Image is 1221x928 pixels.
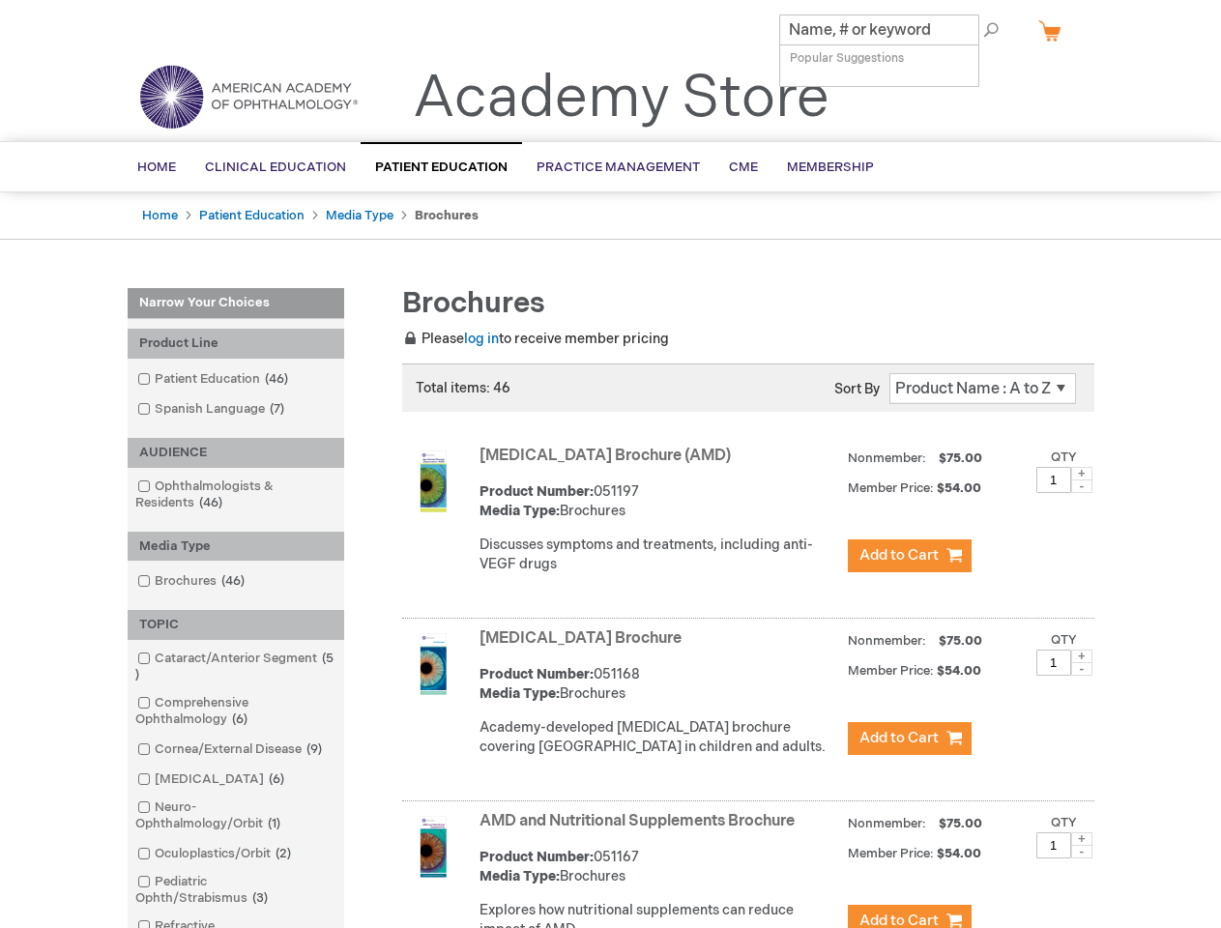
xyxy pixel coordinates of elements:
a: Patient Education [199,208,305,223]
span: $54.00 [937,480,984,496]
strong: Member Price: [848,663,934,679]
div: 051197 Brochures [480,482,838,521]
div: AUDIENCE [128,438,344,468]
a: Oculoplastics/Orbit2 [132,845,299,863]
span: Search [934,10,1007,48]
a: Media Type [326,208,393,223]
input: Qty [1036,467,1071,493]
span: 3 [247,890,273,906]
span: 46 [194,495,227,510]
strong: Product Number: [480,849,594,865]
a: Neuro-Ophthalmology/Orbit1 [132,798,339,833]
a: Academy Store [413,64,829,133]
strong: Media Type: [480,685,560,702]
input: Qty [1036,832,1071,858]
a: Comprehensive Ophthalmology6 [132,694,339,729]
span: $75.00 [936,633,985,649]
input: Qty [1036,650,1071,676]
a: Patient Education46 [132,370,296,389]
strong: Narrow Your Choices [128,288,344,319]
label: Qty [1051,449,1077,465]
a: log in [464,331,499,347]
label: Sort By [834,381,880,397]
span: Clinical Education [205,159,346,175]
span: $54.00 [937,846,984,861]
img: Age-Related Macular Degeneration Brochure (AMD) [402,450,464,512]
strong: Media Type: [480,503,560,519]
span: $54.00 [937,663,984,679]
span: 7 [265,401,289,417]
div: TOPIC [128,610,344,640]
div: Product Line [128,329,344,359]
span: 46 [260,371,293,387]
img: AMD and Nutritional Supplements Brochure [402,816,464,878]
label: Qty [1051,815,1077,830]
span: 6 [227,711,252,727]
p: Academy-developed [MEDICAL_DATA] brochure covering [GEOGRAPHIC_DATA] in children and adults. [480,718,838,757]
strong: Media Type: [480,868,560,884]
span: Home [137,159,176,175]
span: 1 [263,816,285,831]
a: Ophthalmologists & Residents46 [132,478,339,512]
label: Qty [1051,632,1077,648]
span: $75.00 [936,816,985,831]
div: 051167 Brochures [480,848,838,886]
a: Spanish Language7 [132,400,292,419]
span: Please to receive member pricing [402,331,669,347]
img: Amblyopia Brochure [402,633,464,695]
span: Add to Cart [859,729,939,747]
span: $75.00 [936,450,985,466]
a: Pediatric Ophth/Strabismus3 [132,873,339,908]
strong: Product Number: [480,483,594,500]
strong: Product Number: [480,666,594,682]
strong: Member Price: [848,846,934,861]
a: Home [142,208,178,223]
span: Practice Management [537,159,700,175]
span: Membership [787,159,874,175]
span: 9 [302,741,327,757]
strong: Nonmember: [848,812,926,836]
button: Add to Cart [848,722,972,755]
a: Brochures46 [132,572,252,591]
a: Cornea/External Disease9 [132,740,330,759]
strong: Nonmember: [848,447,926,471]
button: Add to Cart [848,539,972,572]
span: 6 [264,771,289,787]
a: Cataract/Anterior Segment5 [132,650,339,684]
a: AMD and Nutritional Supplements Brochure [480,812,795,830]
input: Name, # or keyword [779,14,979,45]
a: [MEDICAL_DATA] Brochure [480,629,682,648]
span: Popular Suggestions [790,51,904,66]
span: 5 [135,651,334,682]
span: Total items: 46 [416,380,510,396]
span: CME [729,159,758,175]
a: [MEDICAL_DATA]6 [132,770,292,789]
span: 46 [217,573,249,589]
div: Media Type [128,532,344,562]
strong: Brochures [415,208,479,223]
p: Discusses symptoms and treatments, including anti-VEGF drugs [480,536,838,574]
span: Brochures [402,286,545,321]
strong: Nonmember: [848,629,926,653]
strong: Member Price: [848,480,934,496]
div: 051168 Brochures [480,665,838,704]
span: Patient Education [375,159,508,175]
span: 2 [271,846,296,861]
span: Add to Cart [859,546,939,565]
a: [MEDICAL_DATA] Brochure (AMD) [480,447,731,465]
